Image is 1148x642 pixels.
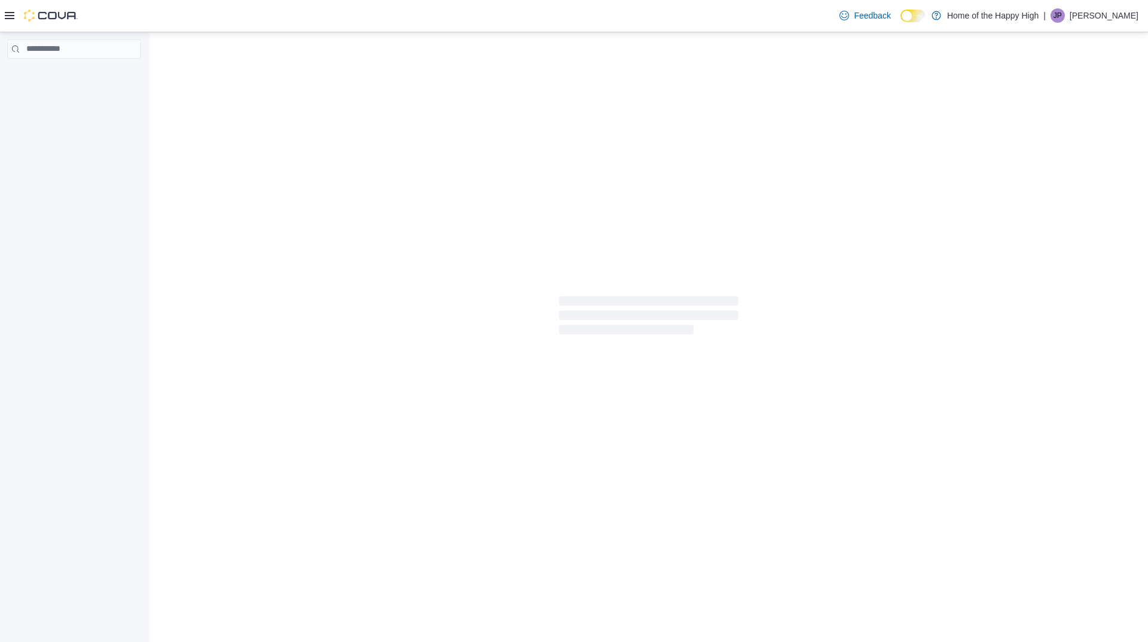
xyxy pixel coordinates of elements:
[947,8,1039,23] p: Home of the Happy High
[1051,8,1065,23] div: Jeff Phillips
[7,61,141,90] nav: Complex example
[900,10,926,22] input: Dark Mode
[1070,8,1138,23] p: [PERSON_NAME]
[24,10,78,22] img: Cova
[1043,8,1046,23] p: |
[854,10,890,22] span: Feedback
[559,299,738,337] span: Loading
[835,4,895,28] a: Feedback
[1054,8,1062,23] span: JP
